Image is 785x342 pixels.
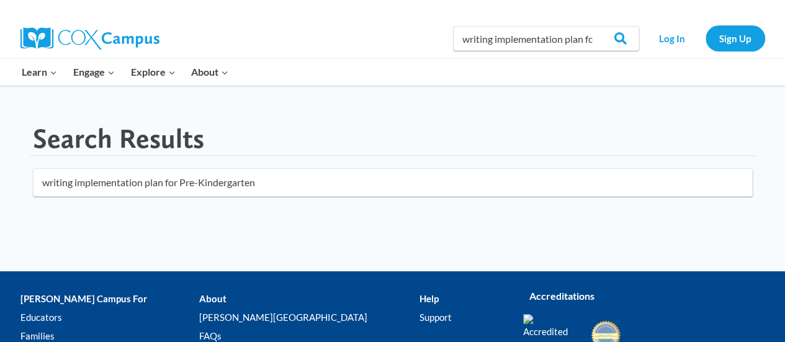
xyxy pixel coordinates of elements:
a: [PERSON_NAME][GEOGRAPHIC_DATA] [199,308,419,327]
button: Child menu of Explore [123,59,184,85]
button: Child menu of About [183,59,236,85]
a: Log In [645,25,699,51]
nav: Secondary Navigation [645,25,765,51]
strong: Accreditations [529,290,594,302]
button: Child menu of Engage [65,59,123,85]
button: Child menu of Learn [14,59,66,85]
a: Support [419,308,504,327]
input: Search Cox Campus [453,26,639,51]
a: Sign Up [706,25,765,51]
input: Search for... [33,168,753,197]
h1: Search Results [33,122,204,155]
a: Educators [20,308,199,327]
nav: Primary Navigation [14,59,236,85]
img: Cox Campus [20,27,159,50]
